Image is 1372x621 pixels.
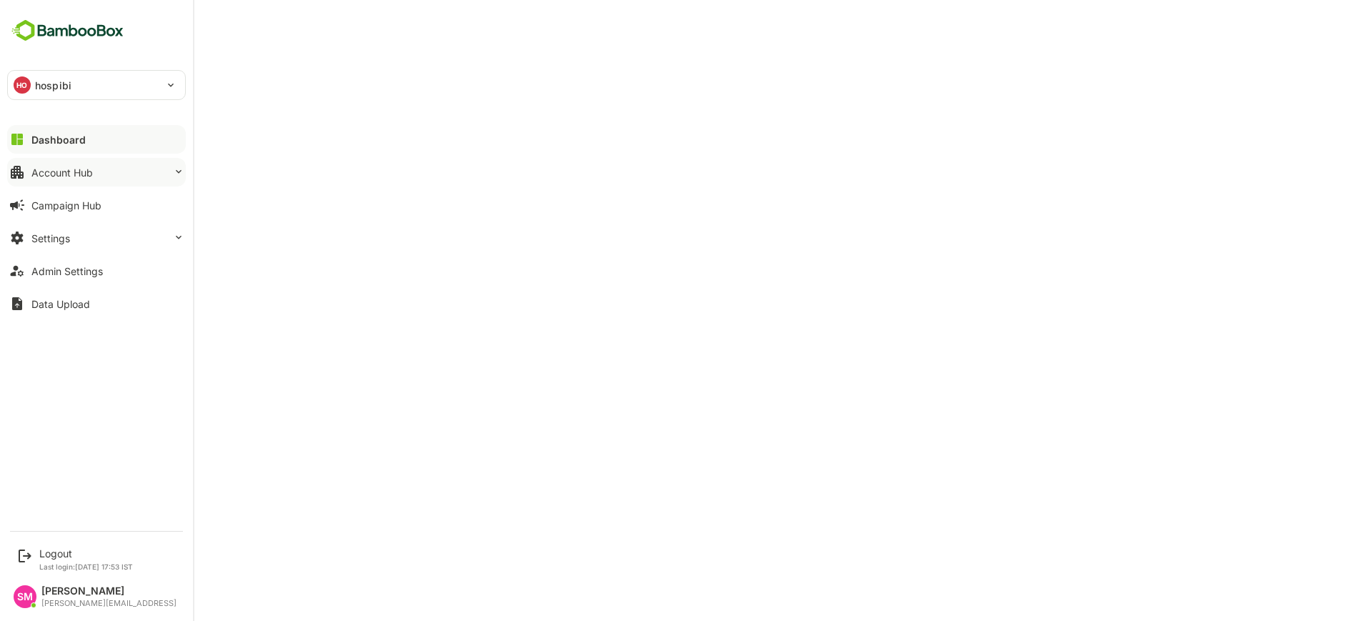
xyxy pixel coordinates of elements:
[14,76,31,94] div: HO
[7,125,186,154] button: Dashboard
[8,71,185,99] div: HOhospibi
[7,257,186,285] button: Admin Settings
[39,562,133,571] p: Last login: [DATE] 17:53 IST
[7,158,186,187] button: Account Hub
[31,199,101,212] div: Campaign Hub
[7,224,186,252] button: Settings
[35,78,71,93] p: hospibi
[41,585,177,597] div: [PERSON_NAME]
[31,134,86,146] div: Dashboard
[31,232,70,244] div: Settings
[7,289,186,318] button: Data Upload
[7,191,186,219] button: Campaign Hub
[31,298,90,310] div: Data Upload
[31,265,103,277] div: Admin Settings
[41,599,177,608] div: [PERSON_NAME][EMAIL_ADDRESS]
[7,17,128,44] img: BambooboxFullLogoMark.5f36c76dfaba33ec1ec1367b70bb1252.svg
[14,585,36,608] div: SM
[39,547,133,560] div: Logout
[31,167,93,179] div: Account Hub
